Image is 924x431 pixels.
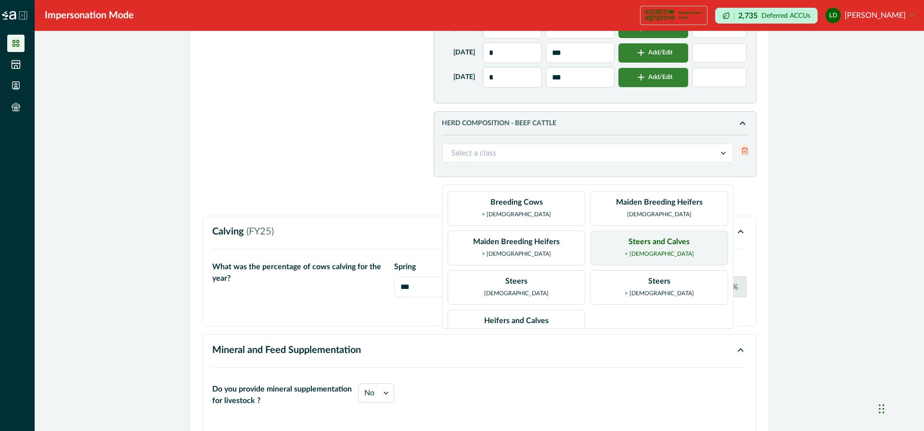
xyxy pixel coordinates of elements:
[212,261,383,284] p: What was the percentage of cows calving for the year?
[738,12,757,20] p: 2,735
[618,43,688,63] button: Add/Edit
[212,249,746,316] div: Calving (FY25)
[246,227,274,236] span: ( FY25 )
[45,8,134,23] div: Impersonation Mode
[644,8,675,23] img: certification logo
[442,118,748,129] button: HERD COMPOSITION - Beef cattle
[212,226,746,237] button: Calving (FY25)
[679,11,703,20] p: Independent Audit
[394,261,479,273] p: spring
[2,11,16,20] img: Logo
[453,72,475,82] p: [DATE]
[453,48,475,58] p: [DATE]
[442,119,737,128] p: HERD COMPOSITION - Beef cattle
[212,344,746,356] button: Mineral and Feed Supplementation
[212,383,353,406] p: Do you provide mineral supplementation for livestock ?
[879,394,885,423] div: Drag
[212,226,274,237] p: Calving
[876,385,924,431] iframe: Chat Widget
[618,68,688,87] button: Add/Edit
[761,12,810,19] p: Deferred ACCUs
[724,276,746,297] div: %
[442,135,748,163] div: HERD COMPOSITION - Beef cattle
[212,367,746,430] div: Mineral and Feed Supplementation
[825,4,914,27] button: leonie doran[PERSON_NAME]
[212,344,735,356] p: Mineral and Feed Supplementation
